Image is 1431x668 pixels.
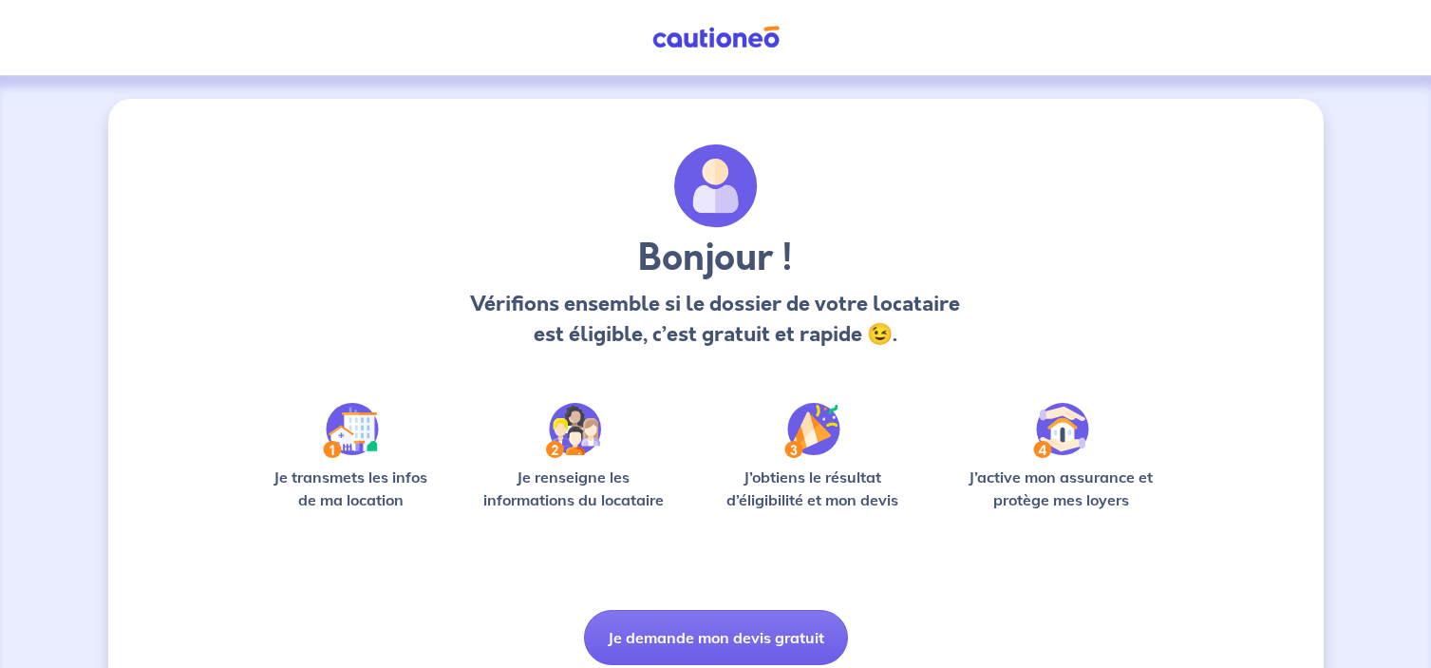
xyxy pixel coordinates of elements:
[584,610,848,665] button: Je demande mon devis gratuit
[465,236,966,281] h3: Bonjour !
[323,403,379,458] img: /static/90a569abe86eec82015bcaae536bd8e6/Step-1.svg
[706,466,920,511] p: J’obtiens le résultat d’éligibilité et mon devis
[951,466,1172,511] p: J’active mon assurance et protège mes loyers
[465,289,966,350] p: Vérifions ensemble si le dossier de votre locataire est éligible, c’est gratuit et rapide 😉.
[1033,403,1089,458] img: /static/bfff1cf634d835d9112899e6a3df1a5d/Step-4.svg
[472,466,676,511] p: Je renseigne les informations du locataire
[674,144,758,228] img: archivate
[645,26,787,49] img: Cautioneo
[546,403,601,458] img: /static/c0a346edaed446bb123850d2d04ad552/Step-2.svg
[784,403,840,458] img: /static/f3e743aab9439237c3e2196e4328bba9/Step-3.svg
[260,466,442,511] p: Je transmets les infos de ma location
